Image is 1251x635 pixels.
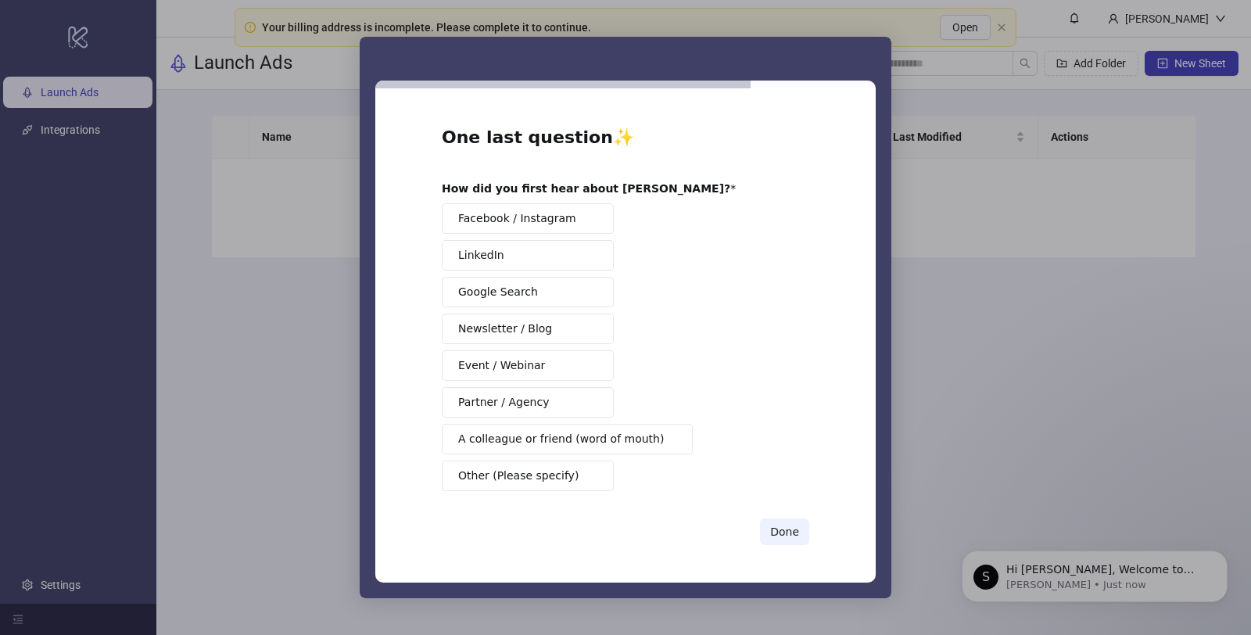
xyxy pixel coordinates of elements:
button: Newsletter / Blog [442,314,614,344]
span: Facebook / Instagram [458,210,576,227]
span: Google Search [458,284,538,300]
h2: ✨ [442,126,809,158]
button: Done [760,518,809,545]
span: LinkedIn [458,247,504,264]
button: Other (Please specify) [442,461,614,491]
p: Message from Simon, sent Just now [68,60,270,74]
b: How did you first hear about [PERSON_NAME]? [442,182,730,195]
button: Partner / Agency [442,387,614,418]
button: Google Search [442,277,614,307]
span: Newsletter / Blog [458,321,552,337]
b: One last question [442,127,613,147]
button: Facebook / Instagram [442,203,614,234]
div: Profile image for Simon [35,47,60,72]
button: Event / Webinar [442,350,614,381]
span: A colleague or friend (word of mouth) [458,431,664,447]
span: Other (Please specify) [458,468,579,484]
button: LinkedIn [442,240,614,271]
p: Hi [PERSON_NAME], Welcome to [DOMAIN_NAME]! 🎉 You’re all set to start launching ads effortlessly.... [68,45,270,60]
span: Partner / Agency [458,394,549,411]
div: message notification from Simon, Just now. Hi Jhon, Welcome to Kitchn.io! 🎉 You’re all set to sta... [23,33,289,84]
span: Event / Webinar [458,357,545,374]
button: A colleague or friend (word of mouth) [442,424,693,454]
